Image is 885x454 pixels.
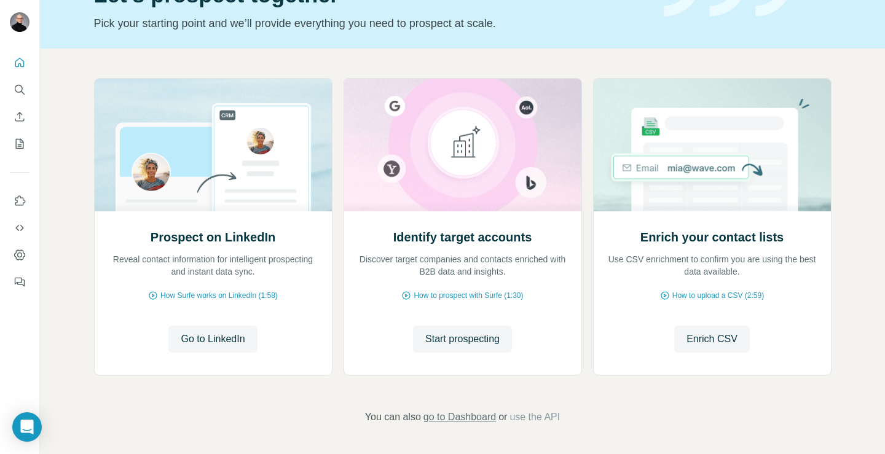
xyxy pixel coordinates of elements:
img: Avatar [10,12,29,32]
span: How Surfe works on LinkedIn (1:58) [160,290,278,301]
button: Enrich CSV [10,106,29,128]
button: Start prospecting [413,326,512,353]
img: Identify target accounts [344,79,582,211]
button: Quick start [10,52,29,74]
span: Go to LinkedIn [181,332,245,346]
button: Go to LinkedIn [168,326,257,353]
span: or [498,410,507,425]
button: Use Surfe API [10,217,29,239]
button: My lists [10,133,29,155]
h2: Enrich your contact lists [640,229,784,246]
img: Prospect on LinkedIn [94,79,332,211]
button: Feedback [10,271,29,293]
p: Use CSV enrichment to confirm you are using the best data available. [606,253,819,278]
span: You can also [365,410,421,425]
p: Pick your starting point and we’ll provide everything you need to prospect at scale. [94,15,649,32]
button: go to Dashboard [423,410,496,425]
h2: Prospect on LinkedIn [151,229,275,246]
span: Enrich CSV [686,332,737,346]
h2: Identify target accounts [393,229,532,246]
button: Use Surfe on LinkedIn [10,190,29,212]
button: use the API [509,410,560,425]
div: Open Intercom Messenger [12,412,42,442]
button: Search [10,79,29,101]
button: Enrich CSV [674,326,750,353]
button: Dashboard [10,244,29,266]
p: Reveal contact information for intelligent prospecting and instant data sync. [107,253,320,278]
span: How to upload a CSV (2:59) [672,290,764,301]
span: Start prospecting [425,332,500,346]
img: Enrich your contact lists [593,79,832,211]
p: Discover target companies and contacts enriched with B2B data and insights. [356,253,569,278]
span: How to prospect with Surfe (1:30) [414,290,523,301]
